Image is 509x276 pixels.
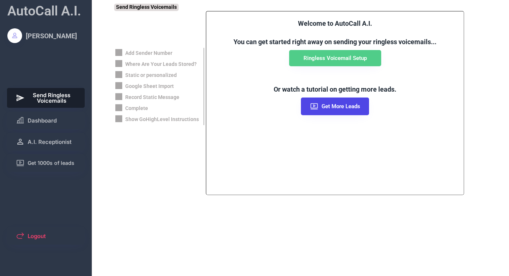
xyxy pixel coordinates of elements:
button: Get More Leads [301,98,369,115]
div: [PERSON_NAME] [26,31,77,40]
div: AutoCall A.I. [7,2,81,20]
span: Get 1000s of leads [28,160,74,166]
div: Show GoHighLevel Instructions [125,116,199,123]
span: Get More Leads [322,104,360,109]
span: A.I. Receptionist [28,139,71,145]
button: Send Ringless Voicemails [7,88,85,108]
button: Dashboard [7,112,85,129]
div: Google Sheet Import [125,83,174,90]
span: Logout [28,233,46,239]
font: Or watch a tutorial on getting more leads. [274,85,396,93]
button: Get 1000s of leads [7,154,85,172]
button: A.I. Receptionist [7,133,85,151]
font: Welcome to AutoCall A.I. You can get started right away on sending your ringless voicemails... [234,20,436,46]
div: Complete [125,105,148,112]
button: Logout [7,227,85,245]
span: Dashboard [28,118,57,123]
div: Where Are Your Leads Stored? [125,61,197,68]
div: Send Ringless Voicemails [114,4,179,11]
button: Ringless Voicemail Setup [289,50,381,66]
div: Static or personalized [125,72,177,79]
span: Send Ringless Voicemails [28,92,76,103]
div: Record Static Message [125,94,179,101]
div: Add Sender Number [125,50,172,57]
